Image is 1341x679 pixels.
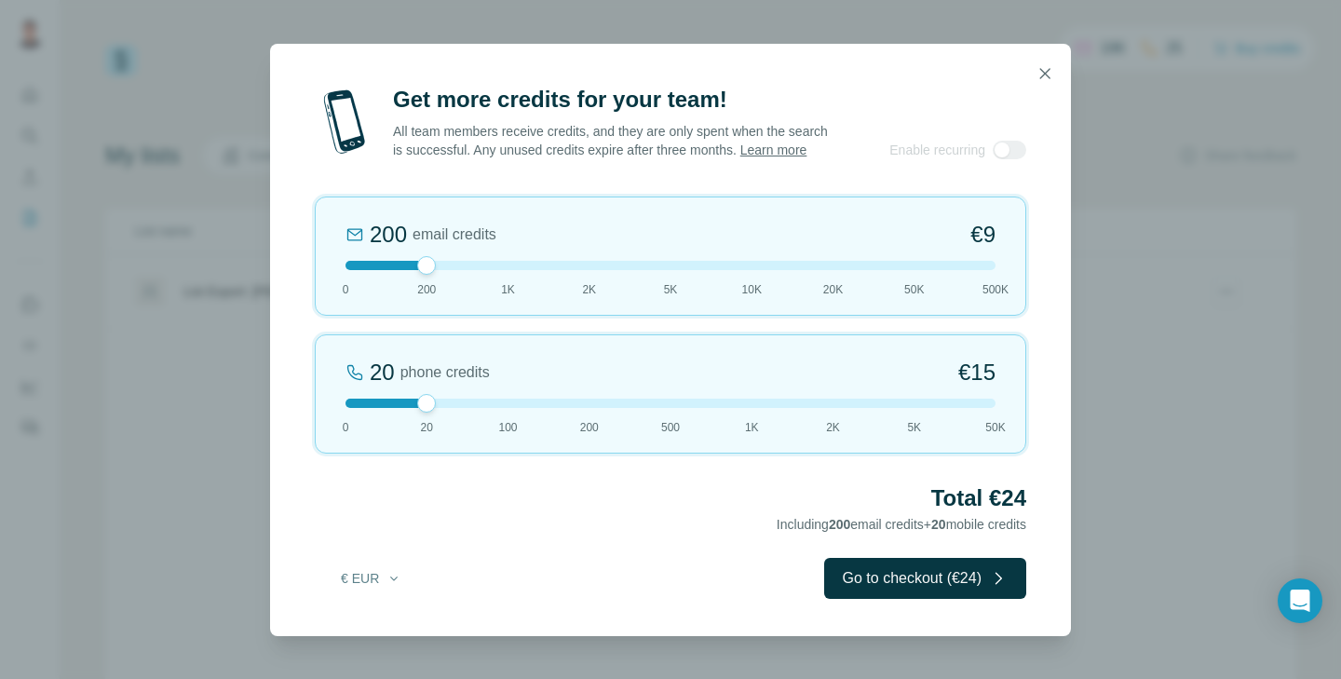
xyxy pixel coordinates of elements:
[370,220,407,250] div: 200
[777,517,1026,532] span: Including email credits + mobile credits
[400,361,490,384] span: phone credits
[745,419,759,436] span: 1K
[826,419,840,436] span: 2K
[501,281,515,298] span: 1K
[823,281,843,298] span: 20K
[958,358,996,387] span: €15
[889,141,985,159] span: Enable recurring
[393,122,830,159] p: All team members receive credits, and they are only spent when the search is successful. Any unus...
[315,483,1026,513] h2: Total €24
[370,358,395,387] div: 20
[907,419,921,436] span: 5K
[315,85,374,159] img: mobile-phone
[824,558,1026,599] button: Go to checkout (€24)
[740,143,807,157] a: Learn more
[904,281,924,298] span: 50K
[970,220,996,250] span: €9
[328,562,414,595] button: € EUR
[1278,578,1322,623] div: Open Intercom Messenger
[982,281,1009,298] span: 500K
[985,419,1005,436] span: 50K
[742,281,762,298] span: 10K
[661,419,680,436] span: 500
[343,281,349,298] span: 0
[931,517,946,532] span: 20
[417,281,436,298] span: 200
[580,419,599,436] span: 200
[498,419,517,436] span: 100
[829,517,850,532] span: 200
[413,224,496,246] span: email credits
[421,419,433,436] span: 20
[343,419,349,436] span: 0
[582,281,596,298] span: 2K
[664,281,678,298] span: 5K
